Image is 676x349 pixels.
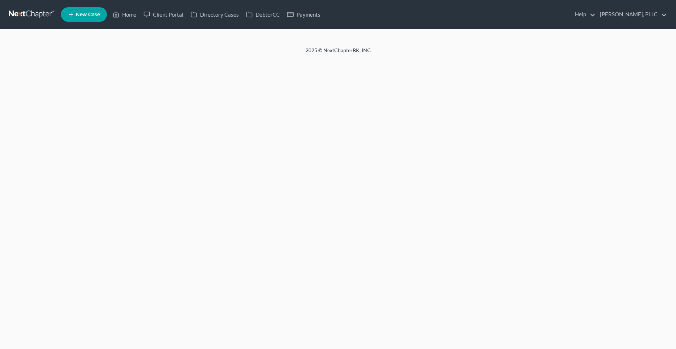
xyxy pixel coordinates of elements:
[140,8,187,21] a: Client Portal
[571,8,596,21] a: Help
[596,8,667,21] a: [PERSON_NAME], PLLC
[242,8,283,21] a: DebtorCC
[283,8,324,21] a: Payments
[61,7,107,22] new-legal-case-button: New Case
[109,8,140,21] a: Home
[187,8,242,21] a: Directory Cases
[132,47,545,60] div: 2025 © NextChapterBK, INC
